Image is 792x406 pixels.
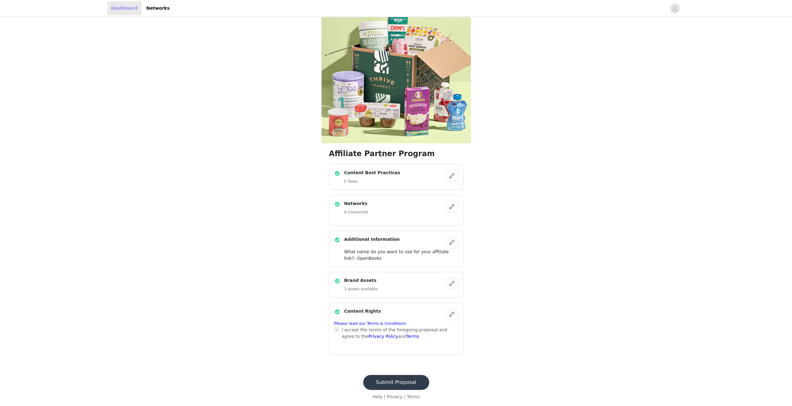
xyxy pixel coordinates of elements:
[329,195,463,226] div: Networks
[384,394,385,399] span: |
[344,286,378,292] h5: 3 assets available
[329,272,463,298] div: Brand Assets
[344,209,368,215] h5: 0 Connected
[334,321,406,326] a: Please read our Terms & Conditions
[407,394,419,399] a: Terms
[329,148,463,159] h1: Affiliate Partner Program
[344,277,378,284] h4: Brand Assets
[672,3,678,13] div: avatar
[329,231,463,267] div: Additional Information
[344,179,400,184] h5: 0 Tasks
[344,170,400,176] h4: Content Best Practices
[406,334,419,339] a: Terms
[342,327,458,340] p: I accept the terms of the foregoing proposal and agree to the and
[344,236,400,243] h4: Additional Information
[344,249,449,261] span: What name do you want to use for your affiliate link?: OpenBooks
[373,394,382,399] a: Help
[387,394,402,399] a: Privacy
[404,394,405,399] span: |
[143,1,173,15] a: Networks
[368,334,398,339] a: Privacy Policy
[329,164,463,190] div: Content Best Practices
[329,303,463,355] div: Content Rights
[344,308,381,315] h4: Content Rights
[344,200,368,207] h4: Networks
[363,375,429,390] button: Submit Proposal
[107,1,141,15] a: Dashboard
